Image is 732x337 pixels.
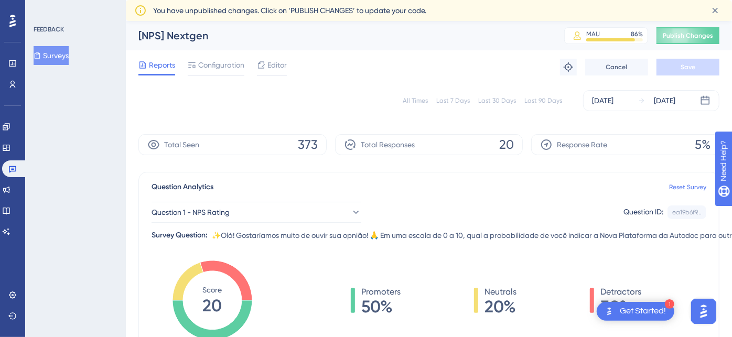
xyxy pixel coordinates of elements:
[25,3,66,15] span: Need Help?
[198,59,244,71] span: Configuration
[623,205,663,219] div: Question ID:
[606,63,628,71] span: Cancel
[620,306,666,317] div: Get Started!
[585,59,648,75] button: Cancel
[149,59,175,71] span: Reports
[603,305,616,318] img: launcher-image-alternative-text
[557,138,607,151] span: Response Rate
[298,136,318,153] span: 373
[485,286,516,298] span: Neutrals
[665,299,674,309] div: 1
[499,136,514,153] span: 20
[586,30,600,38] div: MAU
[34,46,69,65] button: Surveys
[153,4,426,17] span: You have unpublished changes. Click on ‘PUBLISH CHANGES’ to update your code.
[524,96,562,105] div: Last 90 Days
[361,138,415,151] span: Total Responses
[669,183,706,191] a: Reset Survey
[656,59,719,75] button: Save
[361,286,401,298] span: Promoters
[592,94,613,107] div: [DATE]
[34,25,64,34] div: FEEDBACK
[152,181,213,193] span: Question Analytics
[672,208,702,216] div: ea19b6f9...
[152,229,208,242] div: Survey Question:
[152,206,230,219] span: Question 1 - NPS Rating
[267,59,287,71] span: Editor
[164,138,199,151] span: Total Seen
[631,30,643,38] div: 86 %
[436,96,470,105] div: Last 7 Days
[695,136,711,153] span: 5%
[681,63,695,71] span: Save
[485,298,516,315] span: 20%
[203,286,222,294] tspan: Score
[138,28,538,43] div: [NPS] Nextgen
[597,302,674,321] div: Open Get Started! checklist, remaining modules: 1
[654,94,675,107] div: [DATE]
[152,202,361,223] button: Question 1 - NPS Rating
[203,296,222,316] tspan: 20
[403,96,428,105] div: All Times
[600,298,641,315] span: 30%
[600,286,641,298] span: Detractors
[688,296,719,327] iframe: UserGuiding AI Assistant Launcher
[478,96,516,105] div: Last 30 Days
[663,31,713,40] span: Publish Changes
[656,27,719,44] button: Publish Changes
[361,298,401,315] span: 50%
